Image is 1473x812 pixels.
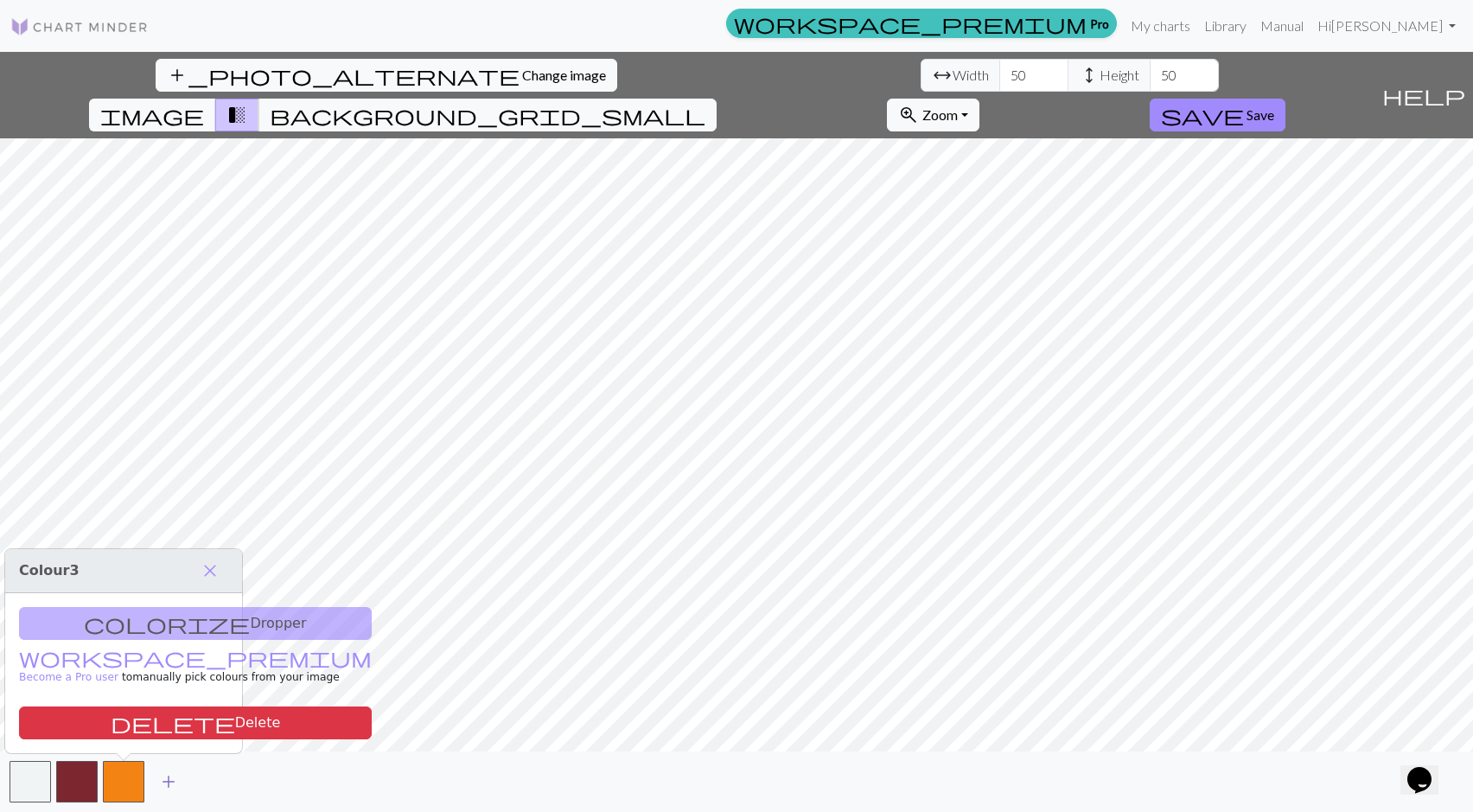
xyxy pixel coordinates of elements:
[19,645,372,669] span: workspace_premium
[156,59,617,92] button: Change image
[158,770,179,794] span: add
[922,106,958,123] span: Zoom
[522,67,606,83] span: Change image
[1382,83,1465,107] span: help
[167,63,520,87] span: add_photo_alternate
[1247,106,1274,123] span: Save
[898,103,919,127] span: zoom_in
[734,11,1087,35] span: workspace_premium
[19,707,372,739] button: Delete color
[1253,9,1310,43] a: Manual
[200,559,220,583] span: close
[1124,9,1197,43] a: My charts
[19,562,80,579] span: Colour 3
[226,103,247,127] span: transition_fade
[726,9,1117,38] a: Pro
[932,63,953,87] span: arrow_range
[19,653,372,683] a: Become a Pro user
[1310,9,1463,43] a: Hi[PERSON_NAME]
[887,99,979,131] button: Zoom
[1150,99,1285,131] button: Save
[270,103,705,127] span: background_grid_small
[1079,63,1100,87] span: height
[100,103,204,127] span: image
[953,65,989,86] span: Width
[111,711,235,735] span: delete
[1161,103,1244,127] span: save
[1374,52,1473,138] button: Help
[192,556,228,585] button: Close
[1100,65,1139,86] span: Height
[10,16,149,37] img: Logo
[147,765,190,798] button: Add color
[1400,743,1456,795] iframe: chat widget
[1197,9,1253,43] a: Library
[19,653,372,683] small: to manually pick colours from your image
